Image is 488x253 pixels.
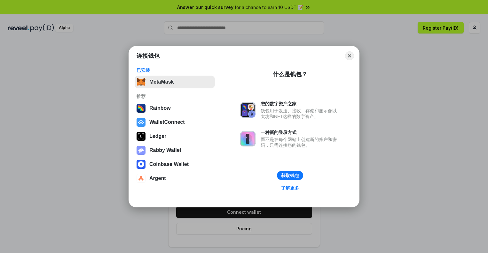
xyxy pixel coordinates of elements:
button: 获取钱包 [277,171,303,180]
div: 推荐 [137,93,213,99]
button: MetaMask [135,76,215,88]
div: Argent [149,175,166,181]
button: Rainbow [135,102,215,115]
img: svg+xml,%3Csvg%20width%3D%2228%22%20height%3D%2228%22%20viewBox%3D%220%200%2028%2028%22%20fill%3D... [137,160,146,169]
h1: 连接钱包 [137,52,160,60]
div: Rainbow [149,105,171,111]
img: svg+xml,%3Csvg%20width%3D%2228%22%20height%3D%2228%22%20viewBox%3D%220%200%2028%2028%22%20fill%3D... [137,174,146,183]
div: WalletConnect [149,119,185,125]
img: svg+xml,%3Csvg%20xmlns%3D%22http%3A%2F%2Fwww.w3.org%2F2000%2Fsvg%22%20width%3D%2228%22%20height%3... [137,132,146,141]
div: Ledger [149,133,166,139]
button: Argent [135,172,215,185]
div: 已安装 [137,67,213,73]
img: svg+xml,%3Csvg%20width%3D%22120%22%20height%3D%22120%22%20viewBox%3D%220%200%20120%20120%22%20fil... [137,104,146,113]
div: Coinbase Wallet [149,161,189,167]
button: Coinbase Wallet [135,158,215,171]
div: 您的数字资产之家 [261,101,340,107]
img: svg+xml,%3Csvg%20xmlns%3D%22http%3A%2F%2Fwww.w3.org%2F2000%2Fsvg%22%20fill%3D%22none%22%20viewBox... [240,102,256,118]
img: svg+xml,%3Csvg%20xmlns%3D%22http%3A%2F%2Fwww.w3.org%2F2000%2Fsvg%22%20fill%3D%22none%22%20viewBox... [240,131,256,146]
button: Ledger [135,130,215,143]
button: WalletConnect [135,116,215,129]
div: 什么是钱包？ [273,71,307,78]
div: 了解更多 [281,185,299,191]
div: 钱包用于发送、接收、存储和显示像以太坊和NFT这样的数字资产。 [261,108,340,119]
div: 一种新的登录方式 [261,130,340,135]
img: svg+xml,%3Csvg%20xmlns%3D%22http%3A%2F%2Fwww.w3.org%2F2000%2Fsvg%22%20fill%3D%22none%22%20viewBox... [137,146,146,155]
div: Rabby Wallet [149,147,181,153]
img: svg+xml,%3Csvg%20width%3D%2228%22%20height%3D%2228%22%20viewBox%3D%220%200%2028%2028%22%20fill%3D... [137,118,146,127]
img: svg+xml,%3Csvg%20fill%3D%22none%22%20height%3D%2233%22%20viewBox%3D%220%200%2035%2033%22%20width%... [137,78,146,86]
a: 了解更多 [277,184,303,192]
div: 获取钱包 [281,173,299,178]
div: 而不是在每个网站上创建新的账户和密码，只需连接您的钱包。 [261,137,340,148]
div: MetaMask [149,79,174,85]
button: Close [345,51,354,60]
button: Rabby Wallet [135,144,215,157]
